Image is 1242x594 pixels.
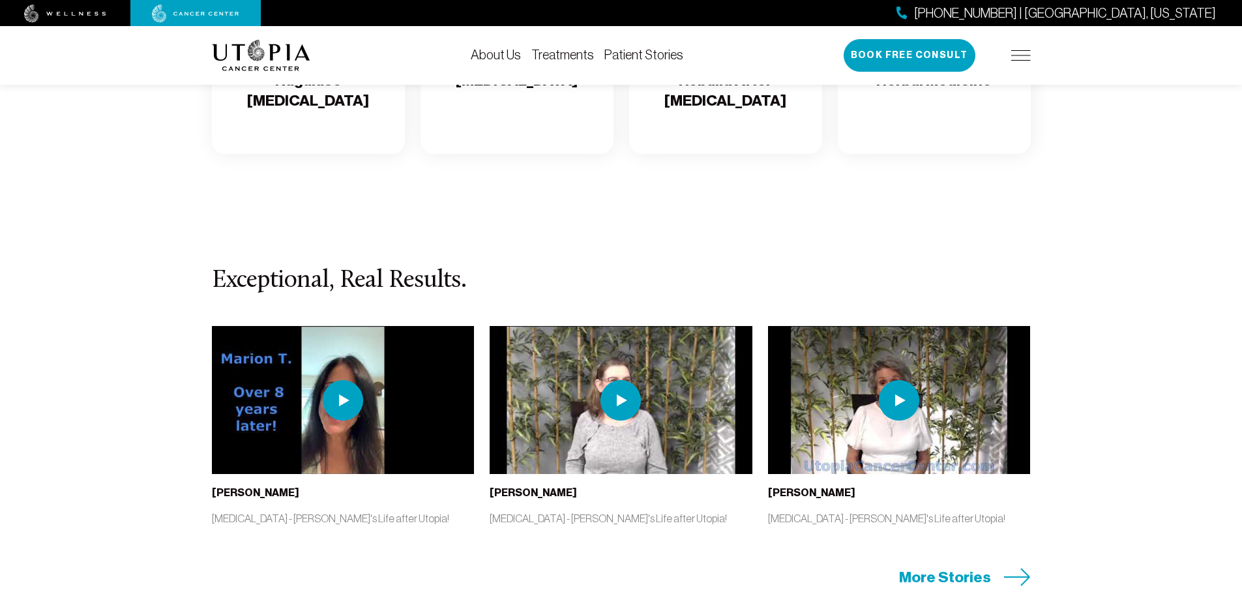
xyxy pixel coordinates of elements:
img: cancer center [152,5,239,23]
img: play icon [879,380,919,421]
a: Patient Stories [604,48,683,62]
b: [PERSON_NAME] [212,486,299,499]
p: [MEDICAL_DATA] - [PERSON_NAME]'s Life after Utopia! [768,511,1031,526]
a: More Stories [899,567,1031,587]
h4: Nagalase [MEDICAL_DATA] [222,70,394,113]
a: Treatments [531,48,594,62]
b: [PERSON_NAME] [490,486,577,499]
h3: Exceptional, Real Results. [212,267,1031,295]
h4: Herbal Medicine [876,70,992,113]
img: thumbnail [490,326,752,473]
b: [PERSON_NAME] [768,486,855,499]
img: wellness [24,5,106,23]
p: [MEDICAL_DATA] - [PERSON_NAME]'s Life after Utopia! [212,511,475,526]
img: logo [212,40,310,71]
img: thumbnail [768,326,1031,473]
img: play icon [323,380,363,421]
p: [MEDICAL_DATA] - [PERSON_NAME]'s Life after Utopia! [490,511,752,526]
img: icon-hamburger [1011,50,1031,61]
button: Book Free Consult [844,39,975,72]
a: [PHONE_NUMBER] | [GEOGRAPHIC_DATA], [US_STATE] [896,4,1216,23]
a: About Us [471,48,521,62]
span: [PHONE_NUMBER] | [GEOGRAPHIC_DATA], [US_STATE] [914,4,1216,23]
span: More Stories [899,567,991,587]
h4: Rebuild After [MEDICAL_DATA] [640,70,812,113]
img: thumbnail [212,326,475,473]
h4: [MEDICAL_DATA] [456,70,578,113]
img: play icon [600,380,641,421]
